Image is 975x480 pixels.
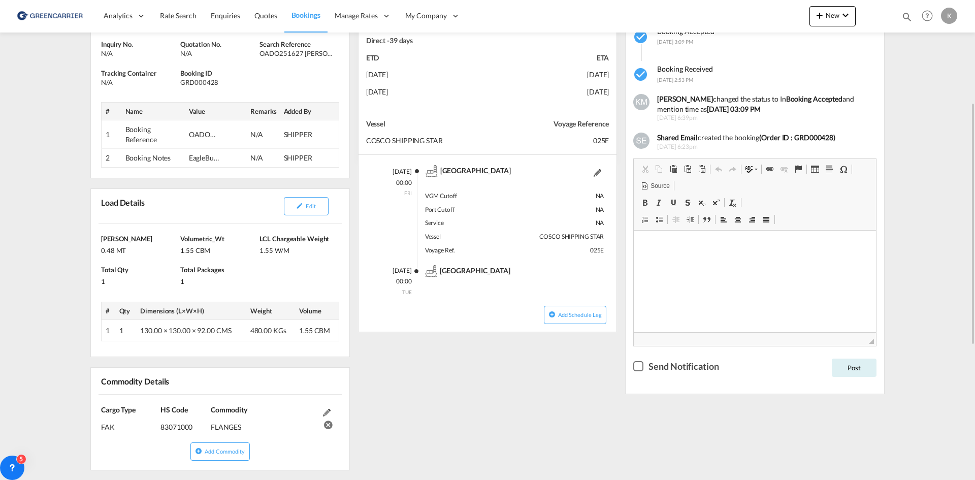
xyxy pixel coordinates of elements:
[306,203,315,209] span: Edit
[280,149,339,168] td: SHIPPER
[376,179,412,187] p: 00:00
[291,11,320,19] span: Bookings
[869,339,874,344] span: Resize
[717,213,731,226] a: Align Left
[389,36,413,45] span: 39 days
[246,102,279,120] th: Remarks
[514,216,604,230] div: NA
[558,311,602,318] span: Add Schedule Leg
[657,133,698,142] b: Shared Email
[101,405,136,414] span: Cargo Type
[366,119,487,129] p: Vessel
[160,414,208,432] div: 83071000
[657,143,869,151] span: [DATE] 6:23pm
[822,163,836,176] a: Insert Horizontal Line
[487,87,609,97] p: [DATE]
[669,213,683,226] a: Decrease Indent
[941,8,957,24] div: K
[180,243,257,255] div: 1.55 CBM
[832,359,876,377] button: Post
[440,266,510,274] span: Port of Shanghai
[726,163,740,176] a: Redo (Ctrl+Y)
[180,49,257,58] div: N/A
[700,213,714,226] a: Block Quote
[254,11,277,20] span: Quotes
[101,243,178,255] div: 0.48 MT
[425,216,514,230] div: Service
[633,29,649,45] md-icon: icon-checkbox-marked-circle
[408,165,420,177] md-icon: icon-flickr-after
[648,360,719,373] div: Send Notification
[777,163,791,176] a: Unlink
[836,163,851,176] a: Insert Special Character
[809,6,856,26] button: icon-plus 400-fgNewicon-chevron-down
[180,78,257,87] div: GRD000428
[366,136,487,146] p: COSCO SHIPPING STAR
[335,11,378,21] span: Manage Rates
[638,163,652,176] a: Cut (Ctrl+X)
[376,189,412,197] p: FRI
[246,302,295,319] th: Weight
[425,203,514,217] div: Port Cutoff
[121,102,185,120] th: Name
[638,196,652,209] a: Bold (Ctrl+B)
[136,302,246,319] th: Dimensions (L×W×H)
[102,302,115,319] th: #
[657,77,693,83] span: [DATE] 2:53 PM
[160,405,187,414] span: HS Code
[440,166,511,174] span: Aarhus
[101,49,178,58] div: N/A
[376,168,412,176] p: [DATE]
[786,94,842,103] b: Booking Accepted
[376,277,412,286] p: 00:00
[638,213,652,226] a: Insert/Remove Numbered List
[160,11,197,20] span: Rate Search
[104,11,133,21] span: Analytics
[633,94,649,110] img: AQT6lgD+SGuhAAAAAElFTkSuQmCC
[839,9,852,21] md-icon: icon-chevron-down
[649,182,669,190] span: Source
[487,119,609,129] p: Voyage Reference
[211,414,318,432] div: FLANGES
[726,196,740,209] a: Remove Format
[376,267,412,275] p: [DATE]
[115,302,137,319] th: Qty
[366,36,609,46] div: Direct -
[742,163,760,176] a: Spell Check As You Type
[102,102,121,120] th: #
[791,163,805,176] a: Anchor
[808,163,822,176] a: Table
[102,120,121,149] td: 1
[514,189,604,203] div: NA
[366,87,487,97] p: [DATE]
[405,11,447,21] span: My Company
[190,442,249,461] button: icon-plus-circleAdd Commodity
[695,196,709,209] a: Subscript
[101,78,178,87] div: N/A
[189,130,219,140] div: OADO251627 MANUEL
[299,326,330,335] span: 1.55 CBM
[99,193,149,219] div: Load Details
[657,94,713,103] b: [PERSON_NAME]
[101,235,152,243] span: [PERSON_NAME]
[323,419,331,426] md-icon: icon-cancel
[99,372,218,390] div: Commodity Details
[250,326,286,335] span: 480.00 KGs
[211,405,247,414] span: Commodity
[101,414,160,432] div: FAK
[295,302,339,319] th: Volume
[666,163,680,176] a: Paste (Ctrl+V)
[180,40,221,48] span: Quotation No.
[180,274,257,286] div: 1
[666,196,680,209] a: Underline (Ctrl+U)
[919,7,936,24] span: Help
[425,230,514,244] div: Vessel
[709,196,723,209] a: Superscript
[901,11,913,26] div: icon-magnify
[633,359,719,373] md-checkbox: Checkbox No Ink
[15,5,84,27] img: b0b18ec08afe11efb1d4932555f5f09d.png
[680,163,695,176] a: Paste as plain text (Ctrl+Shift+V)
[115,319,137,341] td: 1
[514,203,604,217] div: NA
[101,266,128,274] span: Total Qty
